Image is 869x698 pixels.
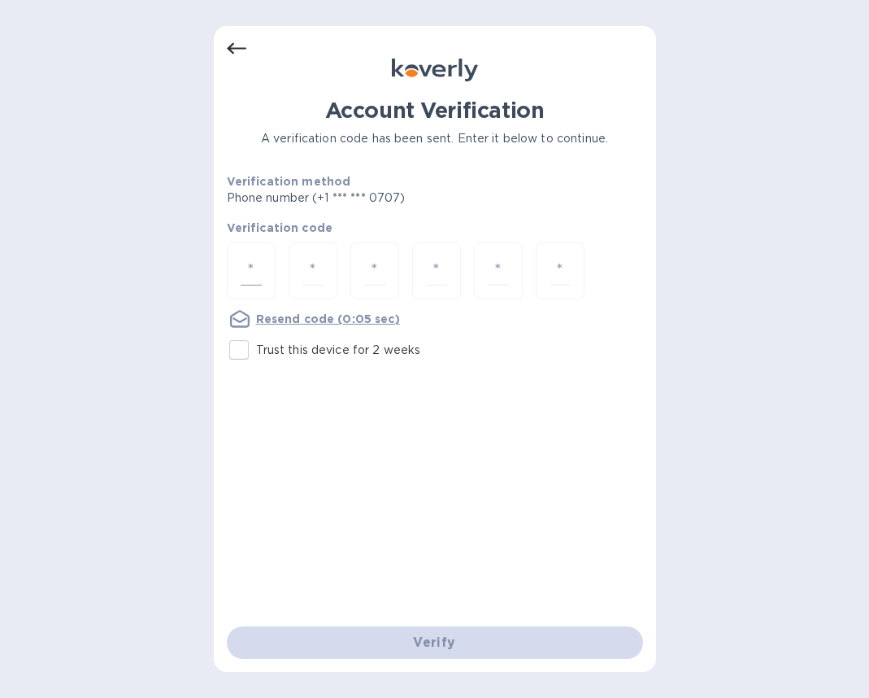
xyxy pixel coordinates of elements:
h1: Account Verification [227,98,643,124]
p: Trust this device for 2 weeks [256,342,421,359]
p: Phone number (+1 *** *** 0707) [227,190,530,207]
u: Resend code (0:05 sec) [256,312,400,325]
p: Verification code [227,220,643,236]
p: A verification code has been sent. Enter it below to continue. [227,130,643,147]
b: Verification method [227,175,351,188]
